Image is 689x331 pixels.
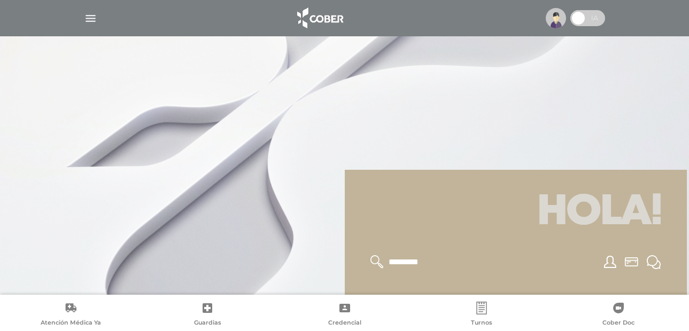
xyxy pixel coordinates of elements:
[358,183,674,242] h1: Hola!
[550,302,687,329] a: Cober Doc
[2,302,139,329] a: Atención Médica Ya
[328,319,361,328] span: Credencial
[84,12,97,25] img: Cober_menu-lines-white.svg
[413,302,550,329] a: Turnos
[471,319,492,328] span: Turnos
[41,319,101,328] span: Atención Médica Ya
[291,5,347,31] img: logo_cober_home-white.png
[276,302,413,329] a: Credencial
[194,319,221,328] span: Guardias
[546,8,566,28] img: profile-placeholder.svg
[139,302,276,329] a: Guardias
[602,319,634,328] span: Cober Doc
